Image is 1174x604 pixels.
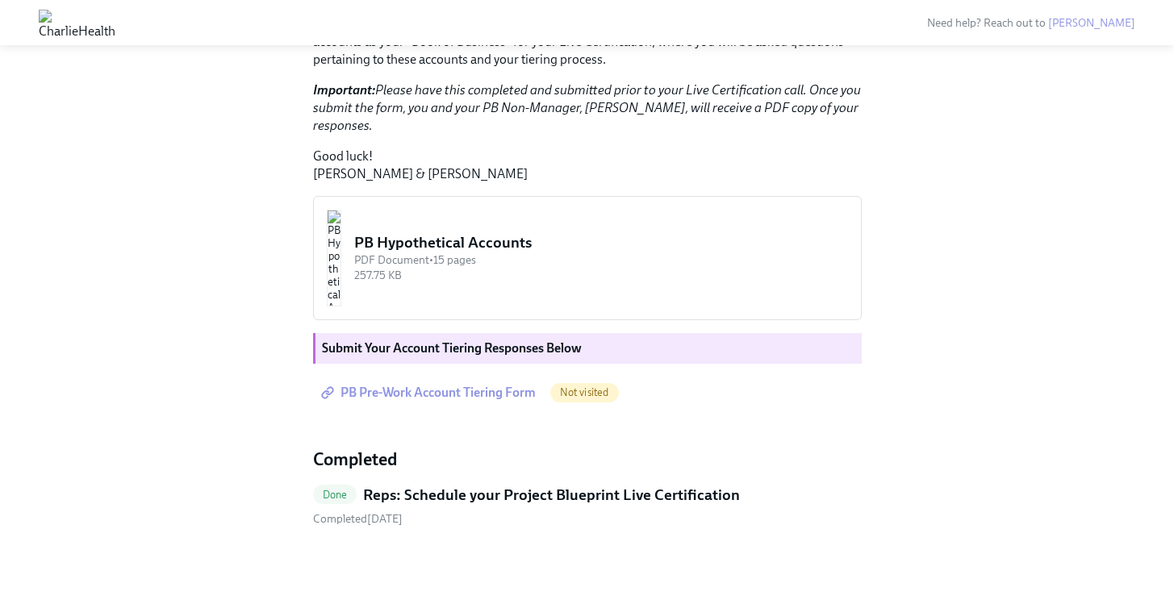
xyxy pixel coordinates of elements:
[550,386,619,398] span: Not visited
[1048,16,1135,30] a: [PERSON_NAME]
[927,16,1135,30] span: Need help? Reach out to
[313,196,862,320] button: PB Hypothetical AccountsPDF Document•15 pages257.75 KB
[324,385,536,401] span: PB Pre-Work Account Tiering Form
[354,232,848,253] div: PB Hypothetical Accounts
[313,512,403,526] span: Tuesday, September 2nd 2025, 10:19 am
[313,82,375,98] strong: Important:
[313,489,357,501] span: Done
[363,485,740,506] h5: Reps: Schedule your Project Blueprint Live Certification
[354,268,848,283] div: 257.75 KB
[354,252,848,268] div: PDF Document • 15 pages
[313,448,862,472] h4: Completed
[327,210,341,306] img: PB Hypothetical Accounts
[313,82,861,133] em: Please have this completed and submitted prior to your Live Certification call. Once you submit t...
[39,10,115,35] img: CharlieHealth
[322,340,582,356] strong: Submit Your Account Tiering Responses Below
[313,148,862,183] p: Good luck! [PERSON_NAME] & [PERSON_NAME]
[313,377,547,409] a: PB Pre-Work Account Tiering Form
[313,485,862,527] a: DoneReps: Schedule your Project Blueprint Live Certification Completed[DATE]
